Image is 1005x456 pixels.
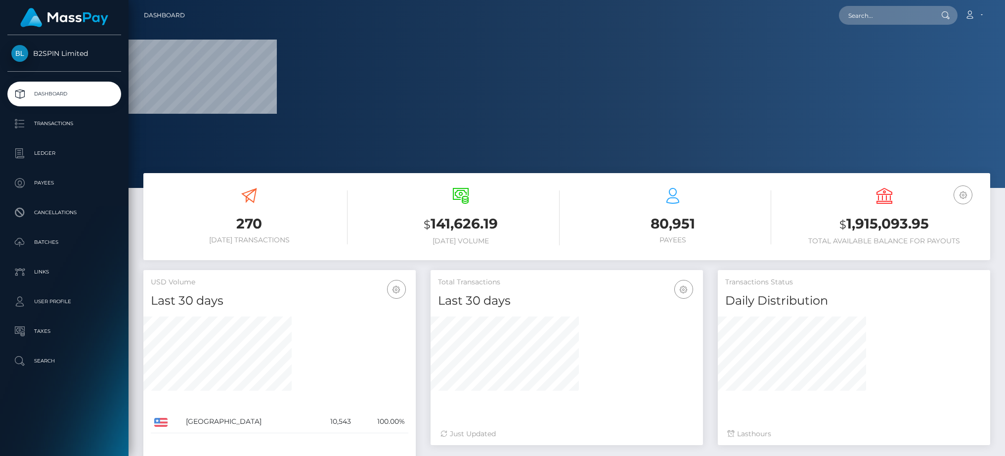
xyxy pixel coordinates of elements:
[440,429,693,439] div: Just Updated
[11,87,117,101] p: Dashboard
[11,354,117,368] p: Search
[7,111,121,136] a: Transactions
[7,289,121,314] a: User Profile
[154,418,168,427] img: US.png
[7,319,121,344] a: Taxes
[362,214,559,234] h3: 141,626.19
[182,410,311,433] td: [GEOGRAPHIC_DATA]
[20,8,108,27] img: MassPay Logo
[7,349,121,373] a: Search
[574,236,771,244] h6: Payees
[725,277,983,287] h5: Transactions Status
[7,230,121,255] a: Batches
[7,260,121,284] a: Links
[151,292,408,310] h4: Last 30 days
[11,235,117,250] p: Batches
[11,45,28,62] img: B2SPIN Limited
[7,171,121,195] a: Payees
[7,49,121,58] span: B2SPIN Limited
[11,146,117,161] p: Ledger
[151,236,348,244] h6: [DATE] Transactions
[725,292,983,310] h4: Daily Distribution
[574,214,771,233] h3: 80,951
[151,214,348,233] h3: 270
[11,294,117,309] p: User Profile
[144,5,185,26] a: Dashboard
[311,410,354,433] td: 10,543
[7,200,121,225] a: Cancellations
[11,176,117,190] p: Payees
[839,218,846,231] small: $
[151,277,408,287] h5: USD Volume
[11,265,117,279] p: Links
[438,277,696,287] h5: Total Transactions
[438,292,696,310] h4: Last 30 days
[786,237,983,245] h6: Total Available Balance for Payouts
[11,116,117,131] p: Transactions
[786,214,983,234] h3: 1,915,093.95
[7,82,121,106] a: Dashboard
[11,324,117,339] p: Taxes
[839,6,932,25] input: Search...
[362,237,559,245] h6: [DATE] Volume
[728,429,980,439] div: Last hours
[7,141,121,166] a: Ledger
[354,410,408,433] td: 100.00%
[11,205,117,220] p: Cancellations
[424,218,431,231] small: $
